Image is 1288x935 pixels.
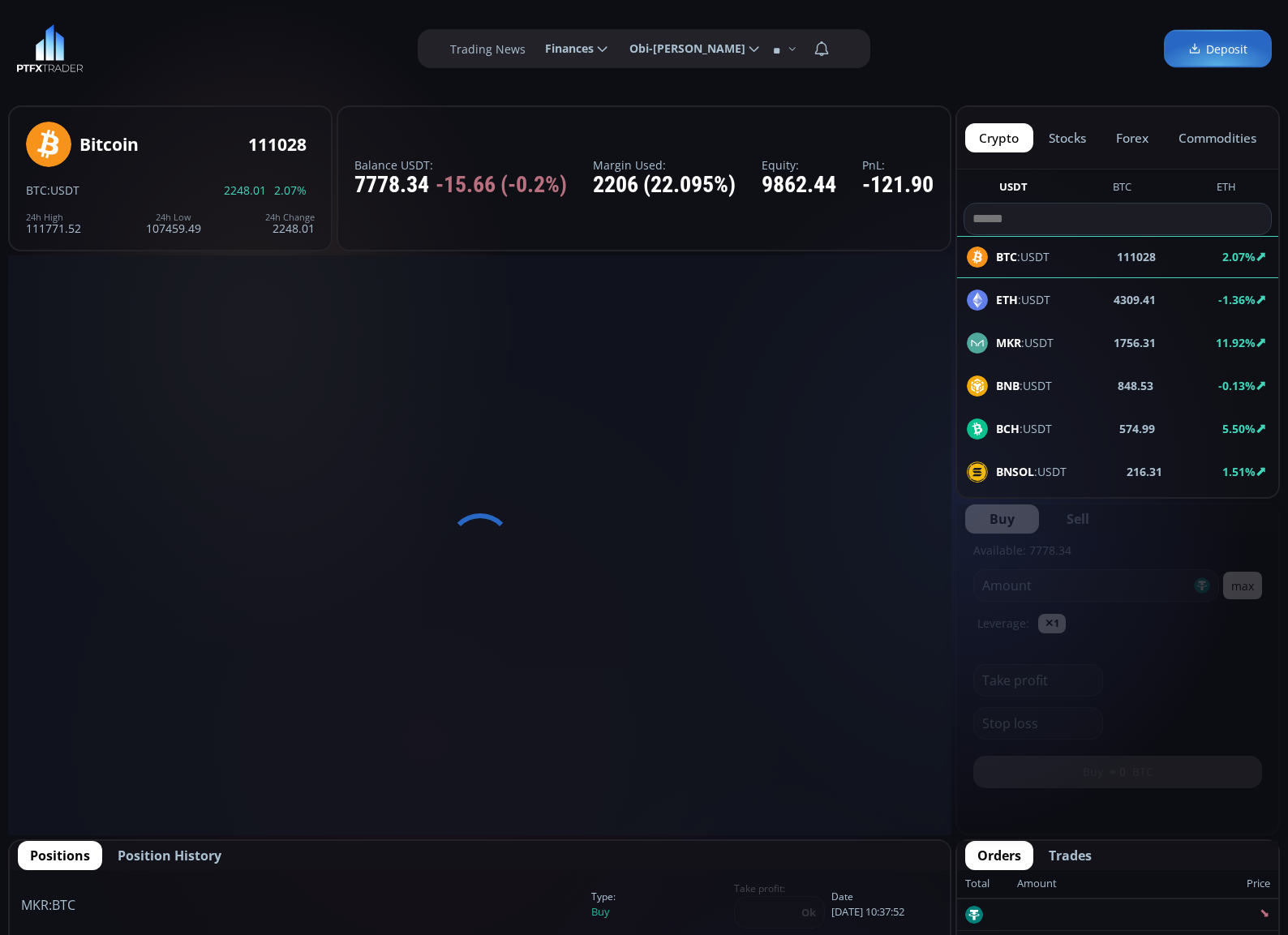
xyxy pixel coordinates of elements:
b: 5.50% [1222,421,1256,436]
button: USDT [993,179,1034,199]
span: Finances [534,32,594,65]
span: :USDT [996,291,1050,308]
span: Position History [118,846,221,865]
span: :USDT [47,182,79,198]
b: MKR [21,896,49,914]
b: 574.99 [1119,420,1155,437]
span: Buy [588,883,731,927]
label: PnL: [862,159,934,171]
div: Amount [1017,873,1057,894]
label: Equity: [762,159,836,171]
b: BNSOL [996,464,1034,479]
b: 1.51% [1222,464,1256,479]
button: stocks [1035,123,1101,152]
span: Trades [1049,846,1092,865]
b: 4309.41 [1114,291,1156,308]
span: :BTC [21,895,75,915]
button: Position History [105,841,234,870]
b: 1756.31 [1114,334,1156,351]
span: -15.66 (-0.2%) [436,173,567,198]
button: Trades [1037,841,1104,870]
div: 111771.52 [26,212,81,234]
span: :USDT [996,463,1067,480]
button: BTC [1106,179,1138,199]
div: Bitcoin [79,135,139,154]
span: BTC [26,182,47,198]
div: 24h High [26,212,81,222]
img: LOGO [16,24,84,73]
div: Total [965,873,1017,894]
b: BCH [996,421,1020,436]
div: 111028 [248,135,307,154]
button: commodities [1164,123,1270,152]
b: MKR [996,335,1021,350]
b: 11.92% [1216,335,1256,350]
div: 7778.34 [354,173,567,198]
b: -1.36% [1218,292,1256,307]
label: Margin Used: [593,159,736,171]
div: -121.90 [862,173,934,198]
a: Deposit [1164,30,1272,68]
span: :USDT [996,377,1052,394]
b: 216.31 [1127,463,1162,480]
span: Orders [977,846,1021,865]
b: 848.53 [1118,377,1153,394]
b: ETH [996,292,1018,307]
div: 24h Change [265,212,315,222]
div: 2206 (22.095%) [593,173,736,198]
label: Trading News [450,41,526,58]
button: Positions [18,841,102,870]
span: Obi-[PERSON_NAME] [618,32,745,65]
span: 2.07% [274,184,307,196]
label: Balance USDT: [354,159,567,171]
span: Positions [30,846,90,865]
span: Deposit [1188,41,1247,58]
div: 24h Low [146,212,201,222]
span: [DATE] 10:37:52 [828,883,942,927]
button: crypto [965,123,1033,152]
div: 2248.01 [265,212,315,234]
b: -0.13% [1218,378,1256,393]
span: :USDT [996,420,1052,437]
span: :USDT [996,334,1054,351]
div: Price [1057,873,1270,894]
div: 107459.49 [146,212,201,234]
button: forex [1102,123,1163,152]
span: 2248.01 [224,184,266,196]
button: Orders [965,841,1033,870]
div: 9862.44 [762,173,836,198]
button: ETH [1210,179,1243,199]
b: BNB [996,378,1020,393]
